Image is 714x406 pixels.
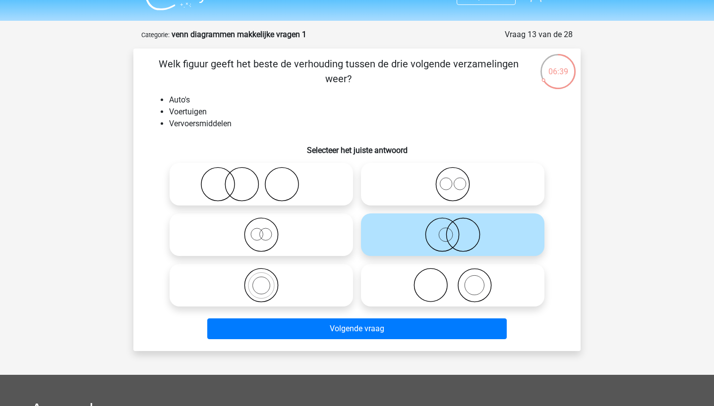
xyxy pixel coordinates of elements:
li: Voertuigen [169,106,565,118]
div: 06:39 [539,53,577,78]
p: Welk figuur geeft het beste de verhouding tussen de drie volgende verzamelingen weer? [149,56,528,86]
li: Vervoersmiddelen [169,118,565,130]
li: Auto's [169,94,565,106]
h6: Selecteer het juiste antwoord [149,138,565,155]
small: Categorie: [141,31,170,39]
button: Volgende vraag [207,318,507,339]
div: Vraag 13 van de 28 [505,29,573,41]
strong: venn diagrammen makkelijke vragen 1 [172,30,306,39]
